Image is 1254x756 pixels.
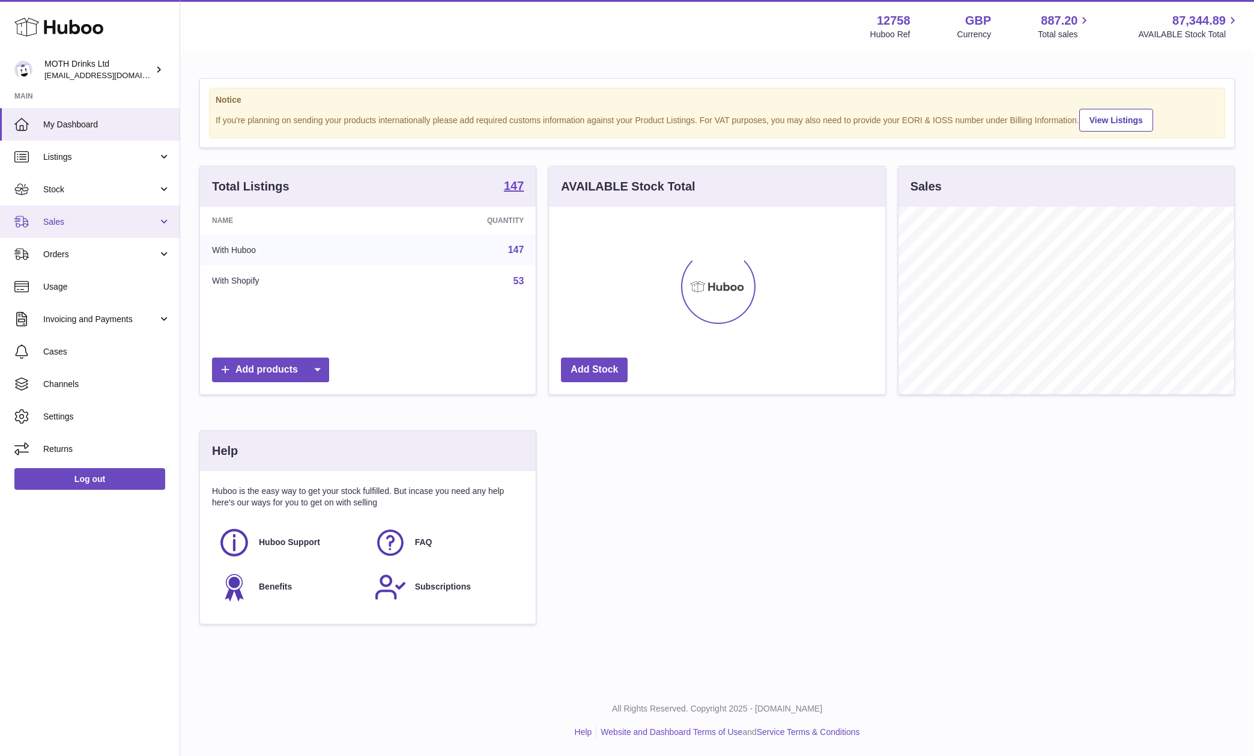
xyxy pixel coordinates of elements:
[14,468,165,490] a: Log out
[212,178,289,195] h3: Total Listings
[218,526,362,559] a: Huboo Support
[508,245,524,255] a: 147
[200,234,381,266] td: With Huboo
[374,526,518,559] a: FAQ
[601,727,742,737] a: Website and Dashboard Terms of Use
[43,151,158,163] span: Listings
[212,486,524,508] p: Huboo is the easy way to get your stock fulfilled. But incase you need any help here's our ways f...
[381,207,536,234] th: Quantity
[43,444,171,455] span: Returns
[218,571,362,603] a: Benefits
[575,727,592,737] a: Help
[43,281,171,293] span: Usage
[216,107,1219,132] div: If you're planning on sending your products internationally please add required customs informati...
[43,119,171,130] span: My Dashboard
[561,178,695,195] h3: AVAILABLE Stock Total
[14,61,32,79] img: orders@mothdrinks.com
[561,358,628,382] a: Add Stock
[200,207,381,234] th: Name
[259,537,320,548] span: Huboo Support
[596,727,859,738] li: and
[415,537,432,548] span: FAQ
[43,379,171,390] span: Channels
[190,703,1244,715] p: All Rights Reserved. Copyright 2025 - [DOMAIN_NAME]
[374,571,518,603] a: Subscriptions
[957,29,992,40] div: Currency
[43,314,158,325] span: Invoicing and Payments
[212,358,329,382] a: Add products
[1138,29,1240,40] span: AVAILABLE Stock Total
[1038,13,1091,40] a: 887.20 Total sales
[870,29,910,40] div: Huboo Ref
[212,443,238,459] h3: Help
[43,411,171,422] span: Settings
[513,276,524,286] a: 53
[43,249,158,260] span: Orders
[877,13,910,29] strong: 12758
[910,178,942,195] h3: Sales
[504,180,524,194] a: 147
[216,94,1219,106] strong: Notice
[1041,13,1077,29] span: 887.20
[415,581,471,593] span: Subscriptions
[1038,29,1091,40] span: Total sales
[259,581,292,593] span: Benefits
[965,13,991,29] strong: GBP
[44,70,177,80] span: [EMAIL_ADDRESS][DOMAIN_NAME]
[504,180,524,192] strong: 147
[44,58,153,81] div: MOTH Drinks Ltd
[1079,109,1153,132] a: View Listings
[1138,13,1240,40] a: 87,344.89 AVAILABLE Stock Total
[1172,13,1226,29] span: 87,344.89
[43,346,171,358] span: Cases
[43,184,158,195] span: Stock
[43,216,158,228] span: Sales
[200,266,381,297] td: With Shopify
[757,727,860,737] a: Service Terms & Conditions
